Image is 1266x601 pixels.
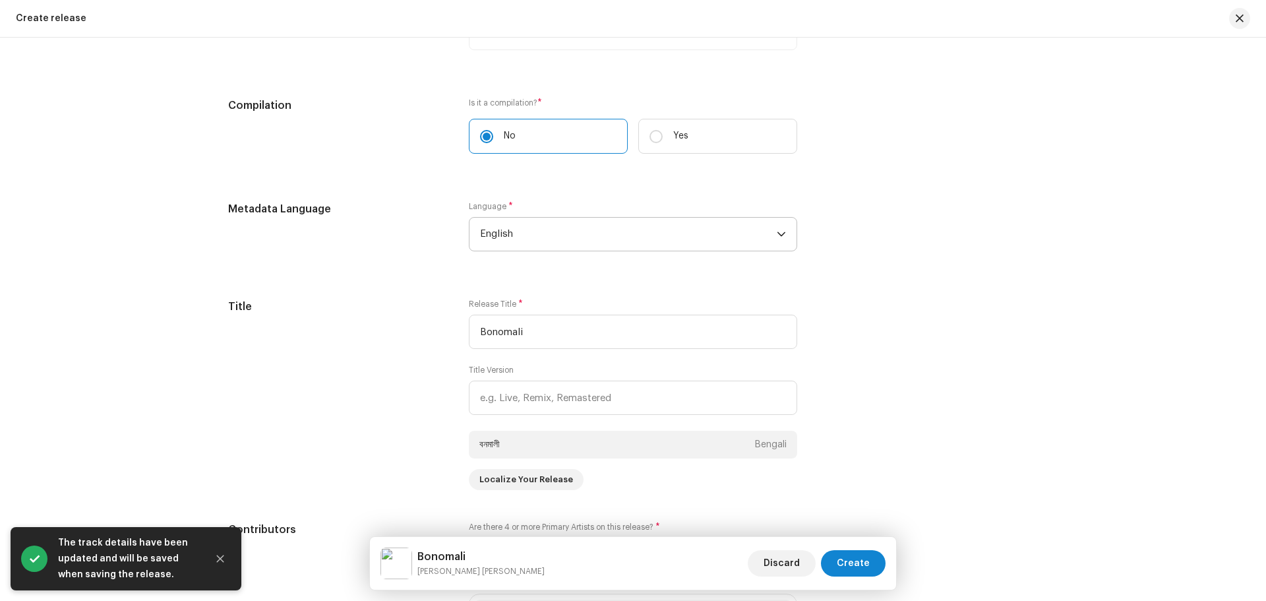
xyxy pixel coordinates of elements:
div: বনমালী [479,439,500,450]
button: Close [207,546,233,572]
small: Bonomali [417,565,545,578]
div: The track details have been updated and will be saved when saving the release. [58,535,196,583]
label: Is it a compilation? [469,98,797,108]
h5: Contributors [228,522,448,538]
input: e.g. Live, Remix, Remastered [469,381,797,415]
div: Bengali [755,439,787,450]
h5: Title [228,299,448,315]
span: Discard [764,550,800,577]
button: Localize Your Release [469,469,584,490]
button: Discard [748,550,816,577]
p: Yes [673,129,688,143]
img: f76ded69-69ef-4aa6-a09e-a48f36b25a8d [380,548,412,579]
label: Language [469,201,513,212]
input: e.g. My Great Song [469,315,797,349]
h5: Bonomali [417,549,545,565]
label: Are there 4 or more Primary Artists on this release? [469,522,797,532]
h5: Metadata Language [228,201,448,217]
label: Release Title [469,299,523,309]
span: Localize Your Release [479,466,573,493]
button: Create [821,550,886,577]
span: Create [837,550,870,577]
label: Title Version [469,365,514,375]
div: dropdown trigger [777,218,786,251]
span: English [480,218,777,251]
p: No [504,129,516,143]
h5: Compilation [228,98,448,113]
